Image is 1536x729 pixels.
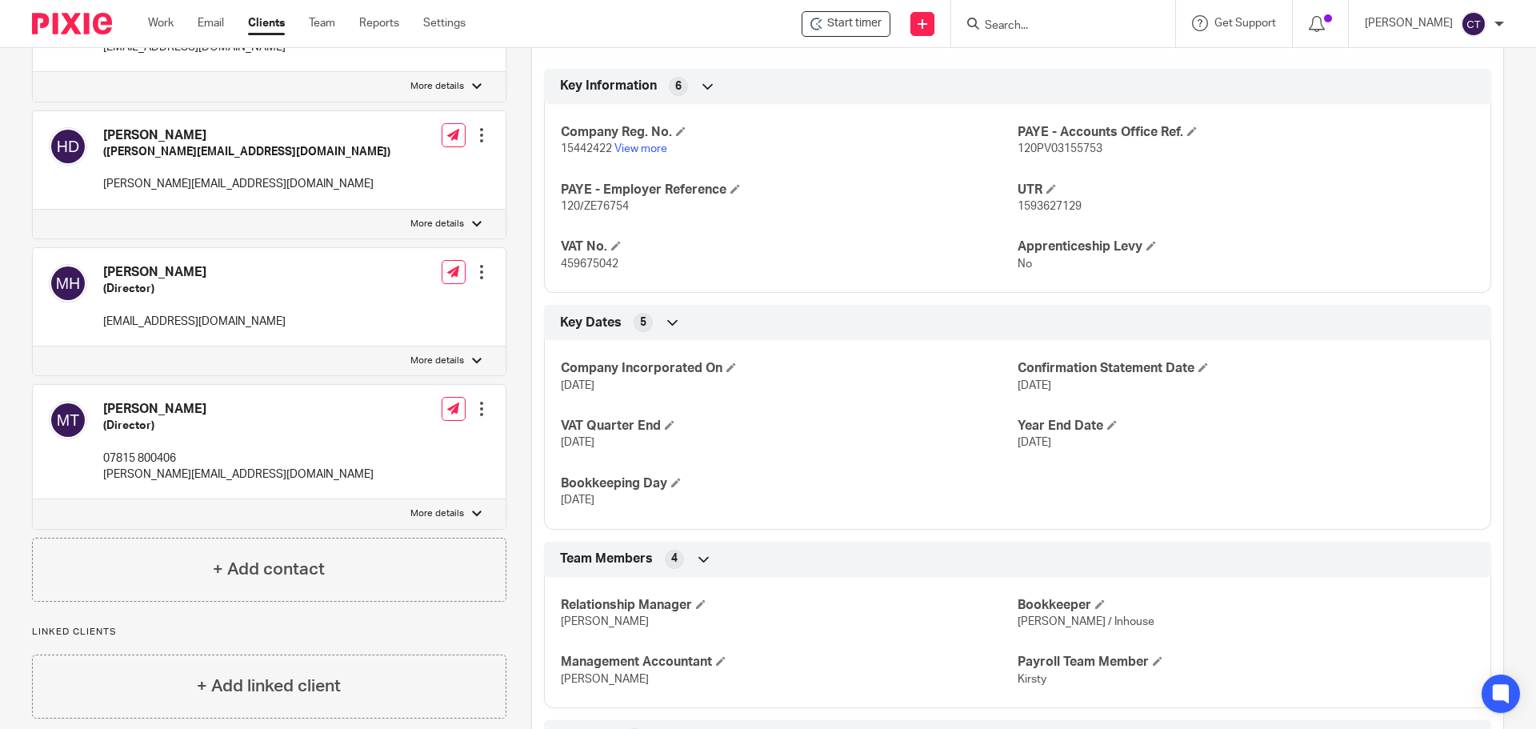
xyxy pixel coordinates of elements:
[103,401,374,418] h4: [PERSON_NAME]
[103,176,390,192] p: [PERSON_NAME][EMAIL_ADDRESS][DOMAIN_NAME]
[561,495,594,506] span: [DATE]
[1018,182,1474,198] h4: UTR
[827,15,882,32] span: Start timer
[103,281,286,297] h5: (Director)
[1018,380,1051,391] span: [DATE]
[1018,597,1474,614] h4: Bookkeeper
[561,418,1018,435] h4: VAT Quarter End
[561,475,1018,492] h4: Bookkeeping Day
[1461,11,1486,37] img: svg%3E
[248,15,285,31] a: Clients
[560,314,622,331] span: Key Dates
[103,451,374,467] p: 07815 800406
[1018,437,1051,448] span: [DATE]
[1018,616,1154,627] span: [PERSON_NAME] / Inhouse
[560,551,653,567] span: Team Members
[410,354,464,367] p: More details
[213,557,325,582] h4: + Add contact
[640,314,646,330] span: 5
[423,15,466,31] a: Settings
[49,264,87,302] img: svg%3E
[561,201,629,212] span: 120/ZE76754
[103,418,374,434] h5: (Director)
[309,15,335,31] a: Team
[561,360,1018,377] h4: Company Incorporated On
[359,15,399,31] a: Reports
[1018,238,1474,255] h4: Apprenticeship Levy
[1018,360,1474,377] h4: Confirmation Statement Date
[1018,143,1102,154] span: 120PV03155753
[32,13,112,34] img: Pixie
[410,218,464,230] p: More details
[1018,258,1032,270] span: No
[148,15,174,31] a: Work
[561,597,1018,614] h4: Relationship Manager
[198,15,224,31] a: Email
[1214,18,1276,29] span: Get Support
[410,80,464,93] p: More details
[49,127,87,166] img: svg%3E
[103,467,374,483] p: [PERSON_NAME][EMAIL_ADDRESS][DOMAIN_NAME]
[802,11,890,37] div: Farm Veterinary Solutions Ltd
[560,78,657,94] span: Key Information
[983,19,1127,34] input: Search
[561,238,1018,255] h4: VAT No.
[49,401,87,439] img: svg%3E
[561,616,649,627] span: [PERSON_NAME]
[103,314,286,330] p: [EMAIL_ADDRESS][DOMAIN_NAME]
[614,143,667,154] a: View more
[1018,674,1046,685] span: Kirsty
[561,182,1018,198] h4: PAYE - Employer Reference
[103,127,390,144] h4: [PERSON_NAME]
[561,654,1018,671] h4: Management Accountant
[561,258,618,270] span: 459675042
[1365,15,1453,31] p: [PERSON_NAME]
[32,626,506,639] p: Linked clients
[197,674,341,699] h4: + Add linked client
[671,551,678,567] span: 4
[561,124,1018,141] h4: Company Reg. No.
[561,380,594,391] span: [DATE]
[410,507,464,520] p: More details
[103,144,390,160] h5: ([PERSON_NAME][EMAIL_ADDRESS][DOMAIN_NAME])
[1018,418,1474,435] h4: Year End Date
[561,143,612,154] span: 15442422
[561,437,594,448] span: [DATE]
[1018,201,1082,212] span: 1593627129
[1018,124,1474,141] h4: PAYE - Accounts Office Ref.
[675,78,682,94] span: 6
[1018,654,1474,671] h4: Payroll Team Member
[561,674,649,685] span: [PERSON_NAME]
[103,264,286,281] h4: [PERSON_NAME]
